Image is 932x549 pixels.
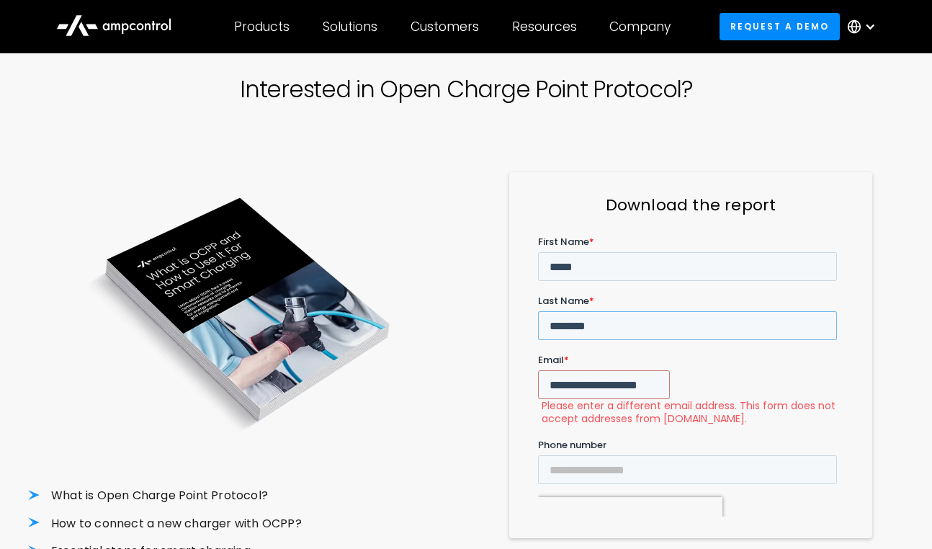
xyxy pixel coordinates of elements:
div: Resources [512,19,577,35]
div: Solutions [323,19,377,35]
li: What is Open Charge Point Protocol? [28,488,454,504]
div: Company [609,19,671,35]
h3: Download the report [538,195,843,217]
h1: Interested in Open Charge Point Protocol? [240,76,692,103]
div: Products [234,19,290,35]
iframe: Form 0 [538,235,843,517]
img: OCPP Report [28,172,454,453]
div: Customers [411,19,479,35]
li: How to connect a new charger with OCPP? [28,516,454,532]
a: Request a demo [720,13,841,40]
